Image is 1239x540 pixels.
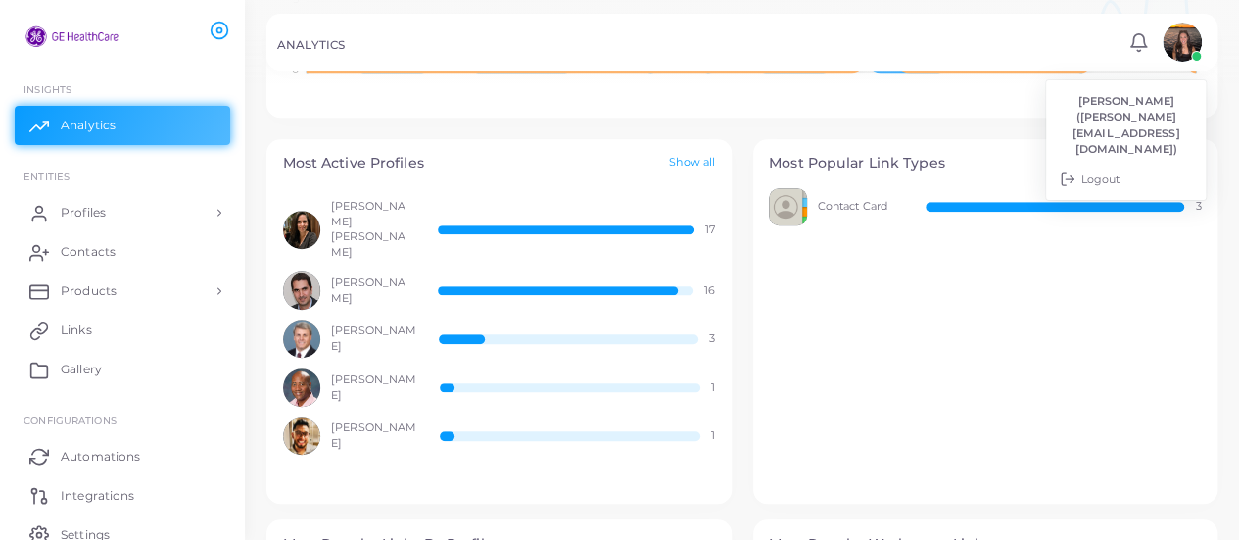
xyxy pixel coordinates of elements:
[24,415,117,426] span: Configurations
[61,204,106,221] span: Profiles
[15,271,230,311] a: Products
[283,155,424,172] h4: Most Active Profiles
[1163,23,1202,62] img: avatar
[818,199,904,215] span: Contact Card
[15,475,230,515] a: Integrations
[1045,79,1207,201] ul: avatar
[277,38,345,52] h5: ANALYTICS
[61,243,116,261] span: Contacts
[331,199,416,262] span: [PERSON_NAME] [PERSON_NAME]
[283,417,321,456] img: avatar
[1081,172,1120,188] span: Logout
[669,155,715,172] a: Show all
[15,106,230,145] a: Analytics
[15,311,230,350] a: Links
[15,350,230,389] a: Gallery
[15,193,230,232] a: Profiles
[331,420,418,452] span: [PERSON_NAME]
[61,361,102,378] span: Gallery
[15,232,230,271] a: Contacts
[769,188,807,226] img: avatar
[61,448,140,466] span: Automations
[331,275,416,307] span: [PERSON_NAME]
[331,323,417,355] span: [PERSON_NAME]
[61,282,117,300] span: Products
[769,155,1202,172] h4: Most Popular Link Types
[331,372,418,404] span: [PERSON_NAME]
[24,83,71,95] span: INSIGHTS
[283,320,321,359] img: avatar
[61,321,92,339] span: Links
[283,368,321,407] img: avatar
[61,117,116,134] span: Analytics
[705,222,715,238] span: 17
[1195,199,1201,215] span: 3
[283,211,321,249] img: avatar
[1157,23,1207,62] a: avatar
[283,271,321,310] img: avatar
[711,380,715,396] span: 1
[711,428,715,444] span: 1
[709,331,715,347] span: 3
[704,283,715,299] span: 16
[24,171,70,182] span: ENTITIES
[15,436,230,475] a: Automations
[61,487,134,505] span: Integrations
[18,19,126,55] img: logo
